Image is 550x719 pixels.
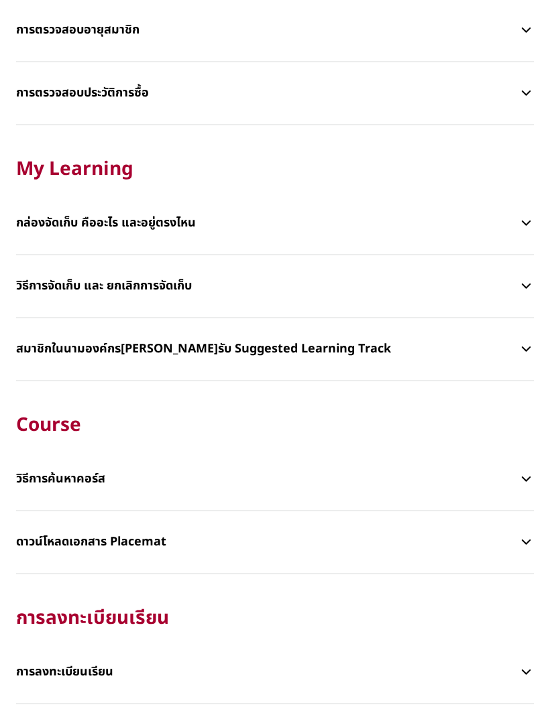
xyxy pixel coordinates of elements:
button: การตรวจสอบประวัติการซื้อ [16,73,534,113]
p: Course [16,413,534,438]
p: กล่องจัดเก็บ คืออะไร และอยู่ตรงไหน [16,203,518,243]
p: วิธีการจัดเก็บ และ ยกเลิกการจัดเก็บ [16,266,518,306]
button: สมาชิกในนามองค์กร[PERSON_NAME]รับ Suggested Learning Track [16,329,534,369]
p: การตรวจสอบอายุสมาชิก [16,10,518,50]
p: การลงทะเบียนเรียน [16,652,518,692]
button: ดาวน์โหลดเอกสาร Placemat [16,522,534,562]
button: วิธีการจัดเก็บ และ ยกเลิกการจัดเก็บ [16,266,534,306]
p: My Learning [16,157,534,182]
p: การตรวจสอบประวัติการซื้อ [16,73,518,113]
p: สมาชิกในนามองค์กร[PERSON_NAME]รับ Suggested Learning Track [16,329,518,369]
button: กล่องจัดเก็บ คืออะไร และอยู่ตรงไหน [16,203,534,243]
p: ดาวน์โหลดเอกสาร Placemat [16,522,518,562]
button: การลงทะเบียนเรียน [16,652,534,692]
p: การลงทะเบียนเรียน [16,606,534,631]
button: วิธีการค้นหาคอร์ส [16,459,534,499]
p: วิธีการค้นหาคอร์ส [16,459,518,499]
button: การตรวจสอบอายุสมาชิก [16,10,534,50]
